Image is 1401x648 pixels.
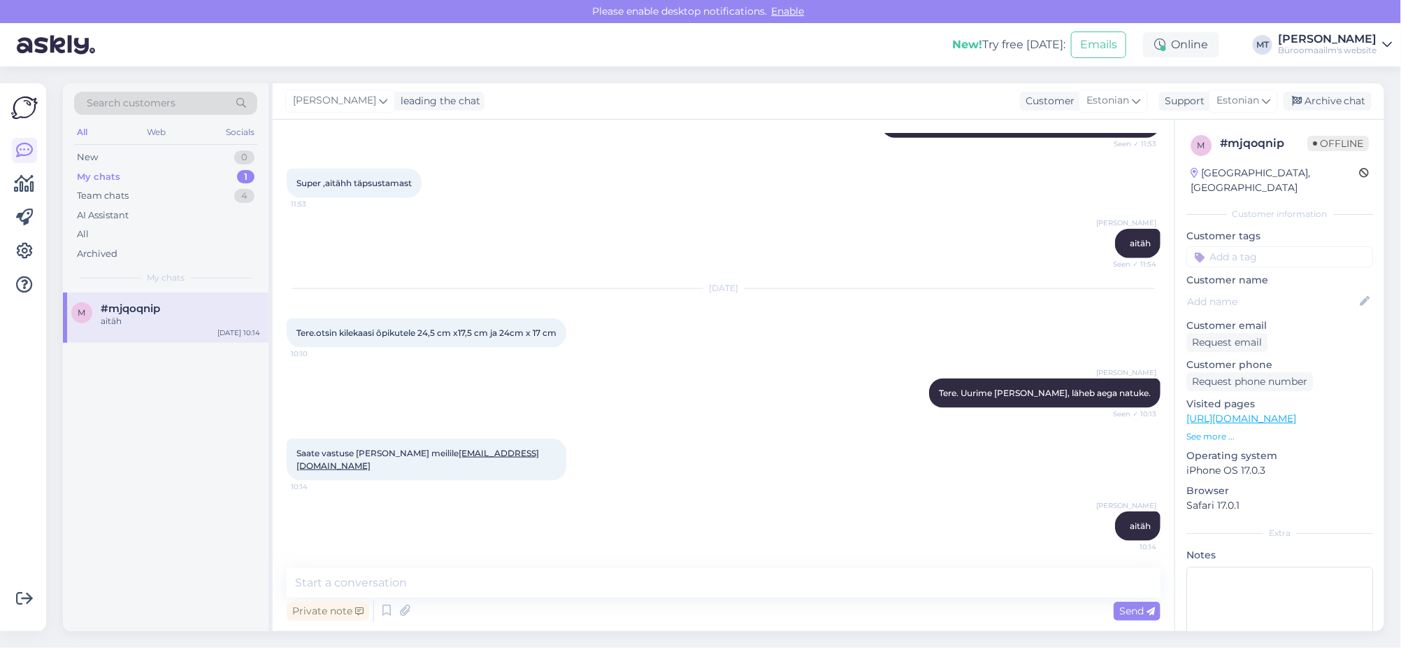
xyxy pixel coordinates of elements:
[1104,259,1156,269] span: Seen ✓ 11:54
[1096,500,1156,511] span: [PERSON_NAME]
[1253,35,1272,55] div: MT
[234,150,254,164] div: 0
[1119,605,1155,617] span: Send
[1278,45,1377,56] div: Büroomaailm's website
[1186,463,1373,478] p: iPhone OS 17.0.3
[1186,498,1373,513] p: Safari 17.0.1
[1186,358,1373,372] p: Customer phone
[1191,166,1359,195] div: [GEOGRAPHIC_DATA], [GEOGRAPHIC_DATA]
[217,327,260,338] div: [DATE] 10:14
[768,5,809,17] span: Enable
[952,36,1065,53] div: Try free [DATE]:
[77,247,117,261] div: Archived
[1186,449,1373,463] p: Operating system
[287,282,1161,295] div: [DATE]
[296,327,556,338] span: Tere.otsin kilekaasi õpikutele 24,5 cm x17,5 cm ja 24cm x 17 cm
[1278,34,1377,45] div: [PERSON_NAME]
[78,307,86,318] span: m
[1104,542,1156,552] span: 10:14
[296,178,412,188] span: Super ,aitähh täpsustamast
[1143,32,1219,57] div: Online
[1216,93,1259,108] span: Estonian
[1198,140,1205,150] span: m
[1186,397,1373,411] p: Visited pages
[101,315,260,327] div: aitäh
[223,123,257,141] div: Socials
[291,481,343,492] span: 10:14
[291,199,343,209] span: 11:53
[77,170,120,184] div: My chats
[287,602,369,621] div: Private note
[11,94,38,121] img: Askly Logo
[1071,31,1126,58] button: Emails
[1186,273,1373,288] p: Customer name
[1186,318,1373,333] p: Customer email
[1104,409,1156,419] span: Seen ✓ 10:13
[1130,238,1151,248] span: aitäh
[101,302,160,315] span: #mjqoqnip
[1159,94,1205,108] div: Support
[1086,93,1129,108] span: Estonian
[1186,229,1373,244] p: Customer tags
[1284,92,1372,111] div: Archive chat
[74,123,90,141] div: All
[1186,333,1267,352] div: Request email
[77,150,98,164] div: New
[1186,208,1373,220] div: Customer information
[1220,135,1307,152] div: # mjqoqnip
[939,388,1151,398] span: Tere. Uurime [PERSON_NAME], läheb aega natuke.
[1186,484,1373,498] p: Browser
[145,123,169,141] div: Web
[1278,34,1393,56] a: [PERSON_NAME]Büroomaailm's website
[1104,139,1156,149] span: Seen ✓ 11:53
[1187,294,1357,309] input: Add name
[952,38,982,51] b: New!
[293,93,376,108] span: [PERSON_NAME]
[1186,548,1373,563] p: Notes
[1186,412,1296,425] a: [URL][DOMAIN_NAME]
[395,94,480,108] div: leading the chat
[1130,521,1151,531] span: aitäh
[291,348,343,359] span: 10:10
[234,189,254,203] div: 4
[77,189,129,203] div: Team chats
[1020,94,1075,108] div: Customer
[1096,367,1156,378] span: [PERSON_NAME]
[296,448,539,471] span: Saate vastuse [PERSON_NAME] meilile
[1096,218,1156,228] span: [PERSON_NAME]
[77,227,89,241] div: All
[1307,136,1369,151] span: Offline
[1186,527,1373,540] div: Extra
[1186,372,1313,391] div: Request phone number
[87,96,175,111] span: Search customers
[1186,246,1373,267] input: Add a tag
[147,272,185,284] span: My chats
[1186,430,1373,443] p: See more ...
[237,170,254,184] div: 1
[77,209,129,223] div: AI Assistant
